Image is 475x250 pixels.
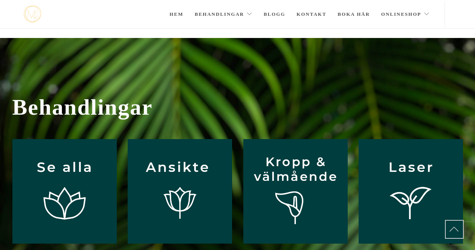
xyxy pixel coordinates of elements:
a: Kontakt [297,1,327,27]
a: Behandlingar [195,1,253,27]
a: Hem [169,1,183,27]
img: mjstudio [24,6,41,23]
a: Blogg [264,1,285,27]
a: Onlineshop [381,1,430,27]
span: Behandlingar [12,94,463,120]
a: Boka här [338,1,370,27]
a: mjstudio mjstudio mjstudio [24,6,41,23]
